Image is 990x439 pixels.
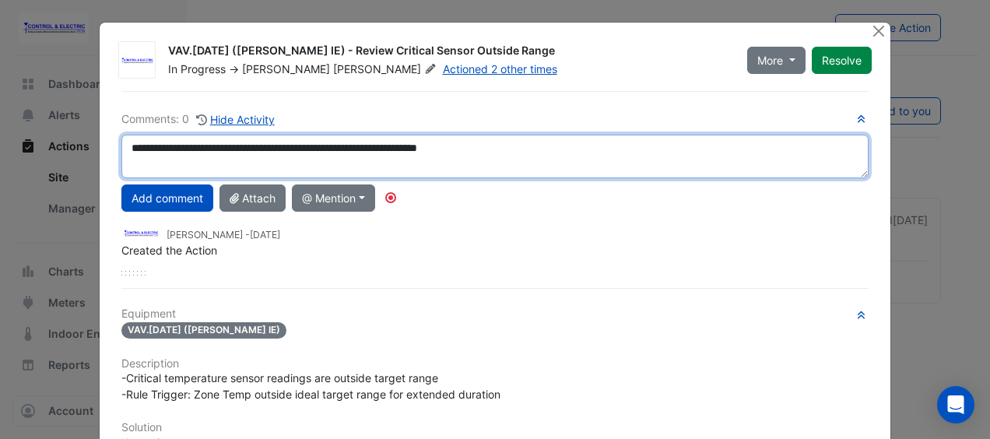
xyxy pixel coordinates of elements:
h6: Solution [121,421,869,434]
button: More [747,47,806,74]
span: More [757,52,783,68]
small: [PERSON_NAME] - [167,228,280,242]
span: -> [229,62,239,76]
span: 2025-08-01 14:00:12 [250,229,280,241]
span: [PERSON_NAME] [242,62,330,76]
div: Tooltip anchor [384,191,398,205]
button: @ Mention [292,184,375,212]
img: Control & Electric [121,225,160,242]
span: Created the Action [121,244,217,257]
h6: Equipment [121,307,869,321]
img: Control & Electric [119,53,155,68]
span: In Progress [168,62,226,76]
span: -Critical temperature sensor readings are outside target range -Rule Trigger: Zone Temp outside i... [121,371,500,401]
div: Open Intercom Messenger [937,386,974,423]
button: Resolve [812,47,872,74]
div: Comments: 0 [121,111,276,128]
span: [PERSON_NAME] [333,61,439,77]
button: Add comment [121,184,213,212]
button: Hide Activity [195,111,276,128]
h6: Description [121,357,869,371]
span: VAV.[DATE] ([PERSON_NAME] IE) [121,322,286,339]
a: Actioned 2 other times [443,62,557,76]
button: Close [871,23,887,39]
div: VAV.[DATE] ([PERSON_NAME] IE) - Review Critical Sensor Outside Range [168,43,728,61]
button: Attach [219,184,286,212]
